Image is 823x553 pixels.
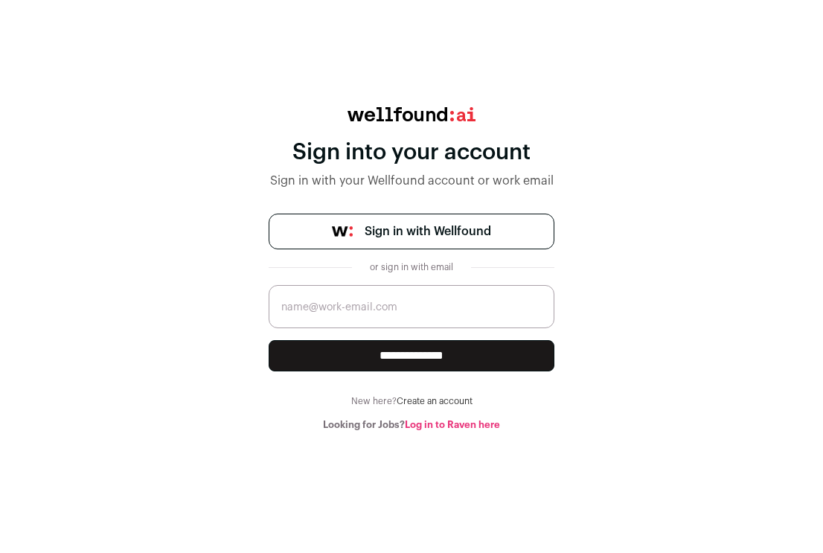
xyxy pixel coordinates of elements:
input: name@work-email.com [269,285,554,328]
div: New here? [269,395,554,407]
a: Create an account [397,397,473,406]
a: Log in to Raven here [405,420,500,429]
img: wellfound:ai [348,107,475,121]
div: Sign into your account [269,139,554,166]
div: Sign in with your Wellfound account or work email [269,172,554,190]
a: Sign in with Wellfound [269,214,554,249]
div: or sign in with email [364,261,459,273]
div: Looking for Jobs? [269,419,554,431]
img: wellfound-symbol-flush-black-fb3c872781a75f747ccb3a119075da62bfe97bd399995f84a933054e44a575c4.png [332,226,353,237]
span: Sign in with Wellfound [365,223,491,240]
